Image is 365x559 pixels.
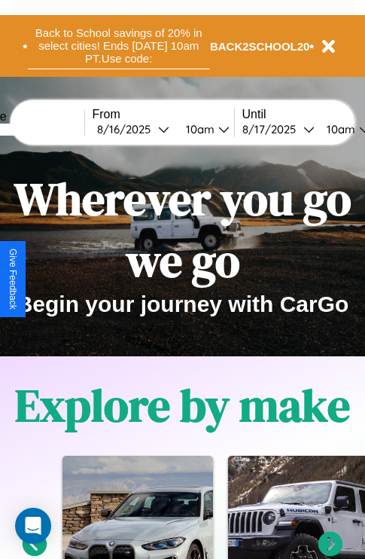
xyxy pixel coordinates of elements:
[319,122,359,136] div: 10am
[8,249,18,310] div: Give Feedback
[97,122,158,136] div: 8 / 16 / 2025
[210,40,310,53] b: BACK2SCHOOL20
[178,122,218,136] div: 10am
[93,108,234,121] label: From
[28,23,210,69] button: Back to School savings of 20% in select cities! Ends [DATE] 10am PT.Use code:
[15,508,51,544] div: Open Intercom Messenger
[93,121,174,137] button: 8/16/2025
[242,122,303,136] div: 8 / 17 / 2025
[15,374,350,436] h1: Explore by make
[174,121,234,137] button: 10am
